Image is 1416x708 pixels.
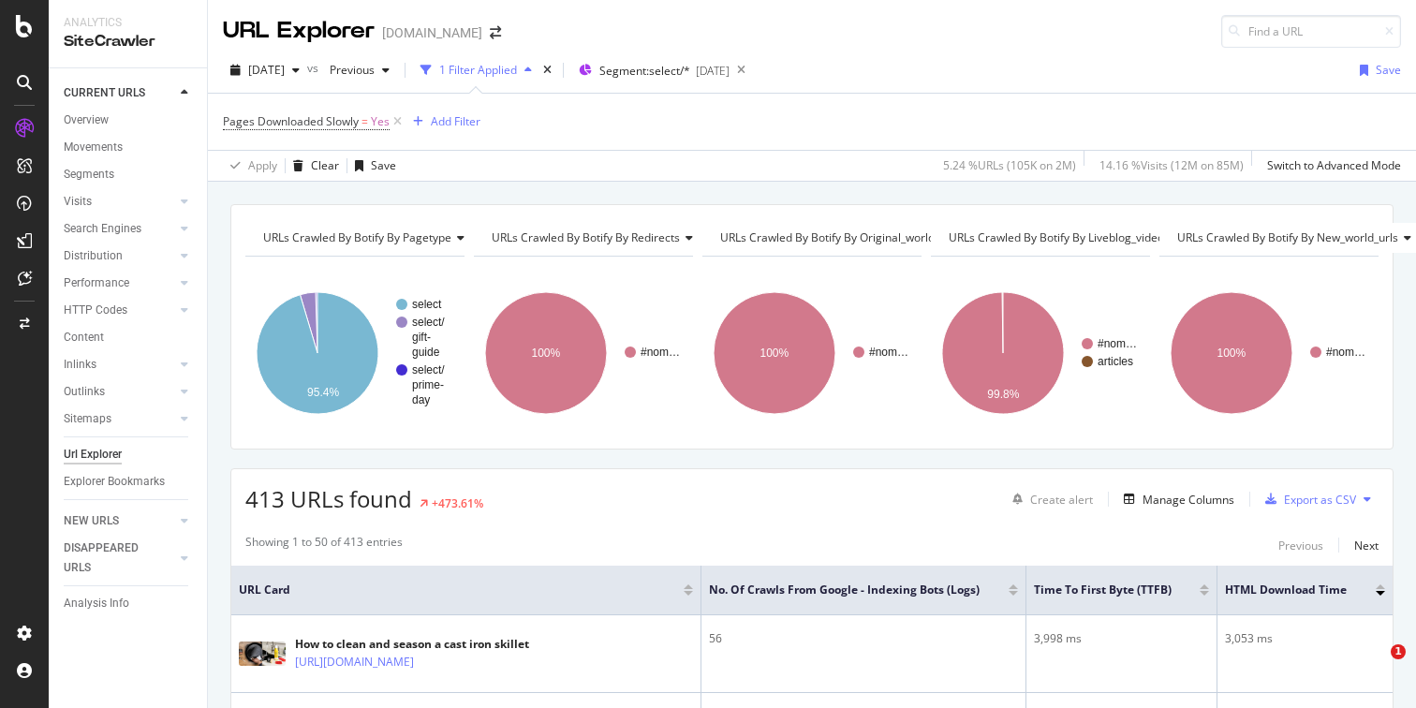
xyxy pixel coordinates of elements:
button: Clear [286,151,339,181]
span: Segment: select/* [599,63,690,79]
span: Yes [371,109,390,135]
span: URL Card [239,582,679,598]
div: NEW URLS [64,511,119,531]
div: Distribution [64,246,123,266]
span: 2025 Sep. 14th [248,62,285,78]
div: SiteCrawler [64,31,192,52]
div: CURRENT URLS [64,83,145,103]
div: Search Engines [64,219,141,239]
button: Previous [1278,534,1323,556]
text: select/ [412,316,445,329]
div: 5.24 % URLs ( 105K on 2M ) [943,157,1076,173]
span: URLs Crawled By Botify By redirects [492,229,680,245]
a: Outlinks [64,382,175,402]
div: Clear [311,157,339,173]
span: = [361,113,368,129]
text: select/ [412,363,445,376]
span: Pages Downloaded Slowly [223,113,359,129]
a: Overview [64,111,194,130]
div: Switch to Advanced Mode [1267,157,1401,173]
text: articles [1098,355,1133,368]
text: select [412,298,442,311]
text: guide [412,346,440,359]
button: 1 Filter Applied [413,55,539,85]
h4: URLs Crawled By Botify By redirects [488,223,708,253]
div: Movements [64,138,123,157]
a: DISAPPEARED URLS [64,538,175,578]
a: Performance [64,273,175,293]
span: HTML Download Time [1225,582,1348,598]
img: main image [239,642,286,666]
span: Time To First Byte (TTFB) [1034,582,1173,598]
button: Export as CSV [1258,484,1356,514]
a: Inlinks [64,355,175,375]
div: Analysis Info [64,594,129,613]
h4: URLs Crawled By Botify By liveblog_video_article [945,223,1230,253]
a: Analysis Info [64,594,194,613]
text: 95.4% [307,386,339,399]
div: Apply [248,157,277,173]
span: URLs Crawled By Botify By pagetype [263,229,451,245]
span: URLs Crawled By Botify By new_world_urls [1177,229,1398,245]
span: vs [307,60,322,76]
text: #nom… [1326,346,1365,359]
button: Create alert [1005,484,1093,514]
a: Distribution [64,246,175,266]
a: Segments [64,165,194,184]
text: #nom… [1098,337,1137,350]
div: A chart. [931,272,1150,435]
div: A chart. [474,272,693,435]
text: #nom… [641,346,680,359]
div: DISAPPEARED URLS [64,538,158,578]
div: [DOMAIN_NAME] [382,23,482,42]
button: Segment:select/*[DATE] [571,55,730,85]
a: Url Explorer [64,445,194,465]
div: Visits [64,192,92,212]
text: 100% [532,347,561,360]
h4: URLs Crawled By Botify By pagetype [259,223,479,253]
div: Save [371,157,396,173]
svg: A chart. [245,272,465,435]
a: CURRENT URLS [64,83,175,103]
div: +473.61% [432,495,483,511]
div: URL Explorer [223,15,375,47]
button: Save [1352,55,1401,85]
text: 100% [1217,347,1246,360]
button: [DATE] [223,55,307,85]
div: Outlinks [64,382,105,402]
a: Explorer Bookmarks [64,472,194,492]
span: 1 [1391,644,1406,659]
div: Url Explorer [64,445,122,465]
div: HTTP Codes [64,301,127,320]
button: Add Filter [406,111,480,133]
div: [DATE] [696,63,730,79]
div: A chart. [1159,272,1379,435]
div: 56 [709,630,1018,647]
div: Overview [64,111,109,130]
div: 3,998 ms [1034,630,1210,647]
div: Analytics [64,15,192,31]
div: Add Filter [431,113,480,129]
text: 99.8% [987,388,1019,401]
div: 1 Filter Applied [439,62,517,78]
span: URLs Crawled By Botify By original_world [720,229,935,245]
div: Manage Columns [1143,492,1234,508]
text: day [412,393,430,406]
button: Save [347,151,396,181]
div: Showing 1 to 50 of 413 entries [245,534,403,556]
div: Sitemaps [64,409,111,429]
a: Content [64,328,194,347]
div: 3,053 ms [1225,630,1385,647]
text: 100% [760,347,789,360]
div: Segments [64,165,114,184]
button: Next [1354,534,1379,556]
a: [URL][DOMAIN_NAME] [295,653,414,671]
text: #nom… [869,346,908,359]
div: 14.16 % Visits ( 12M on 85M ) [1099,157,1244,173]
a: Search Engines [64,219,175,239]
a: NEW URLS [64,511,175,531]
div: How to clean and season a cast iron skillet [295,636,529,653]
svg: A chart. [702,272,922,435]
